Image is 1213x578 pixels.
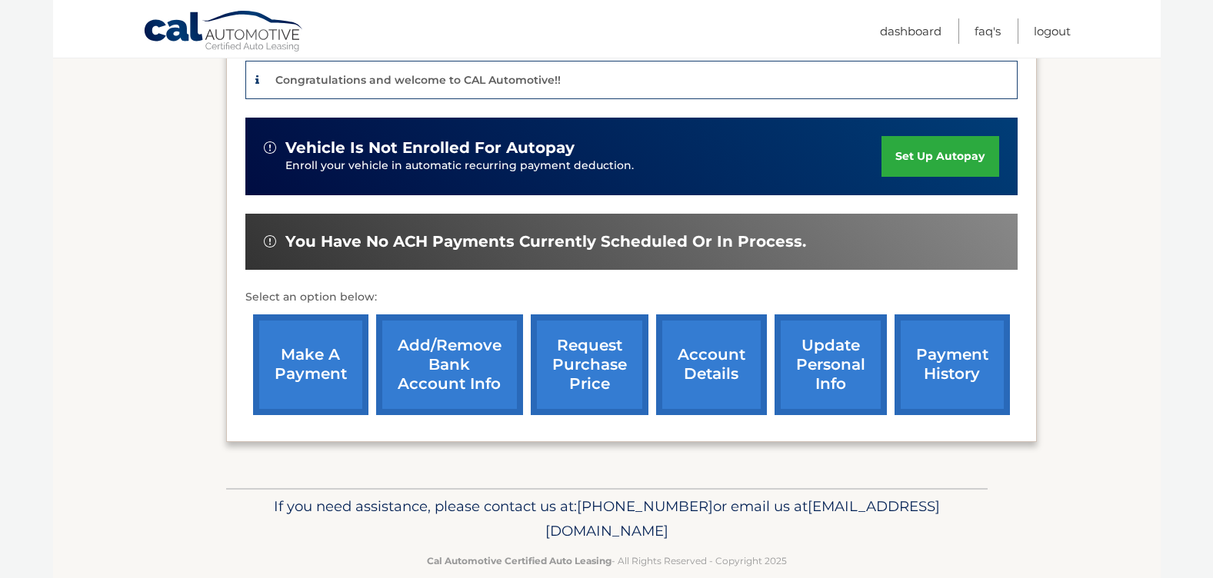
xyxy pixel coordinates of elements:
img: alert-white.svg [264,235,276,247]
p: - All Rights Reserved - Copyright 2025 [236,553,978,569]
a: Logout [1034,18,1071,44]
a: make a payment [253,314,368,415]
p: Congratulations and welcome to CAL Automotive!! [275,73,561,87]
strong: Cal Automotive Certified Auto Leasing [427,555,611,566]
span: vehicle is not enrolled for autopay [285,138,575,158]
a: payment history [895,314,1010,415]
p: If you need assistance, please contact us at: or email us at [236,494,978,543]
a: FAQ's [975,18,1001,44]
a: account details [656,314,767,415]
span: You have no ACH payments currently scheduled or in process. [285,232,806,251]
p: Select an option below: [245,288,1018,307]
img: alert-white.svg [264,141,276,154]
a: set up autopay [881,136,998,177]
a: Cal Automotive [143,10,305,55]
a: Dashboard [880,18,941,44]
span: [PHONE_NUMBER] [577,497,713,515]
a: update personal info [775,314,887,415]
a: request purchase price [531,314,648,415]
p: Enroll your vehicle in automatic recurring payment deduction. [285,158,882,174]
a: Add/Remove bank account info [376,314,523,415]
